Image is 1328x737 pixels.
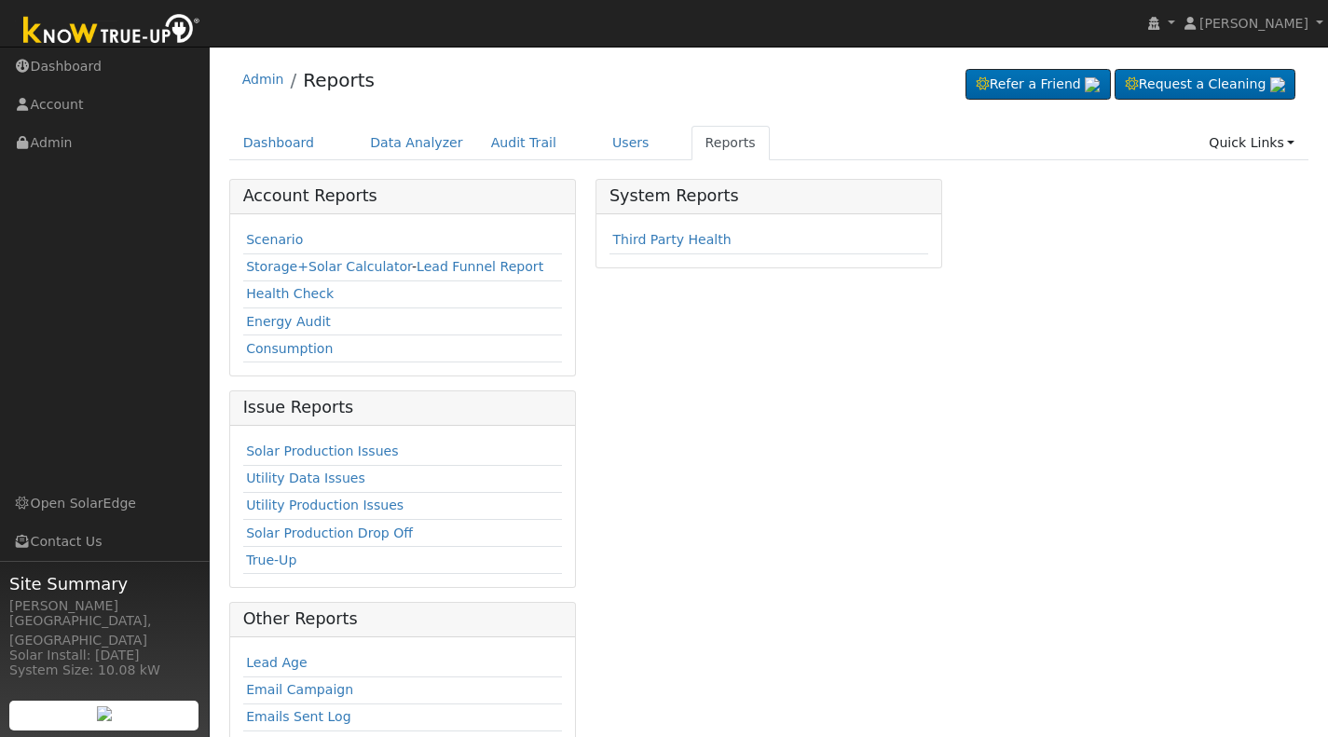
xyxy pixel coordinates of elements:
a: Energy Audit [246,314,331,329]
div: [PERSON_NAME] [9,596,199,616]
a: Reports [691,126,770,160]
h5: Other Reports [243,609,562,629]
a: Refer a Friend [965,69,1111,101]
img: Know True-Up [14,10,210,52]
a: Utility Data Issues [246,471,365,485]
a: Scenario [246,232,303,247]
a: Third Party Health [612,232,731,247]
a: Consumption [246,341,333,356]
img: retrieve [1270,77,1285,92]
a: Email Campaign [246,682,353,697]
a: Solar Production Drop Off [246,525,413,540]
span: [PERSON_NAME] [1199,16,1308,31]
a: True-Up [246,553,296,567]
td: - [243,253,562,280]
a: Users [598,126,664,160]
div: System Size: 10.08 kW [9,661,199,680]
h5: Account Reports [243,186,562,206]
a: Lead Age [246,655,308,670]
a: Reports [303,69,375,91]
a: Admin [242,72,284,87]
a: Request a Cleaning [1115,69,1295,101]
a: Utility Production Issues [246,498,404,512]
a: Data Analyzer [356,126,477,160]
a: Lead Funnel Report [417,259,543,274]
h5: System Reports [609,186,928,206]
h5: Issue Reports [243,398,562,417]
a: Dashboard [229,126,329,160]
a: Emails Sent Log [246,709,351,724]
span: Site Summary [9,571,199,596]
div: Solar Install: [DATE] [9,646,199,665]
a: Quick Links [1195,126,1308,160]
img: retrieve [1085,77,1100,92]
a: Audit Trail [477,126,570,160]
a: Storage+Solar Calculator [246,259,412,274]
a: Health Check [246,286,334,301]
div: [GEOGRAPHIC_DATA], [GEOGRAPHIC_DATA] [9,611,199,650]
img: retrieve [97,706,112,721]
a: Solar Production Issues [246,444,398,458]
